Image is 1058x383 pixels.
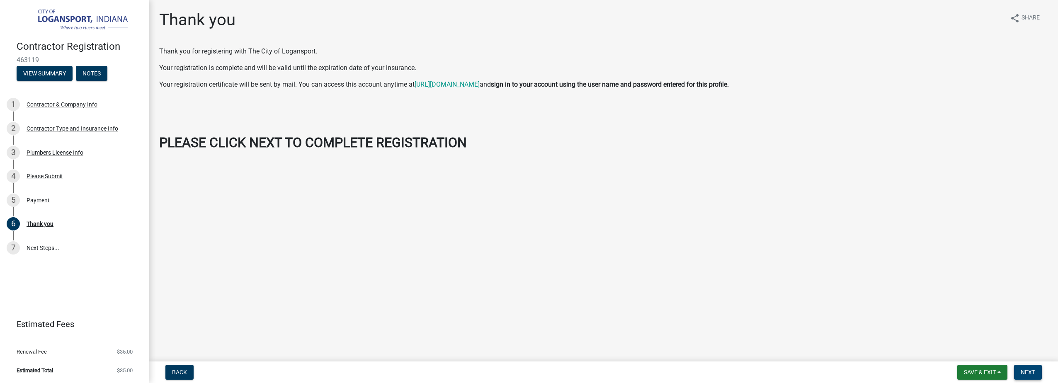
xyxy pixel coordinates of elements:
div: 5 [7,194,20,207]
div: Thank you [27,221,53,227]
a: Estimated Fees [7,316,136,332]
a: [URL][DOMAIN_NAME] [415,80,480,88]
div: 2 [7,122,20,135]
div: 6 [7,217,20,230]
span: Estimated Total [17,368,53,373]
span: Renewal Fee [17,349,47,354]
p: Thank you for registering with The City of Logansport. [159,46,1048,56]
div: Payment [27,197,50,203]
span: Back [172,369,187,376]
div: Please Submit [27,173,63,179]
span: $35.00 [117,368,133,373]
h1: Thank you [159,10,235,30]
span: Save & Exit [964,369,996,376]
span: 463119 [17,56,133,64]
div: Plumbers License Info [27,150,83,155]
wm-modal-confirm: Notes [76,70,107,77]
wm-modal-confirm: Summary [17,70,73,77]
button: View Summary [17,66,73,81]
span: Next [1021,369,1035,376]
span: Share [1022,13,1040,23]
button: Next [1014,365,1042,380]
div: 4 [7,170,20,183]
button: Back [165,365,194,380]
div: 7 [7,241,20,255]
div: 1 [7,98,20,111]
button: Save & Exit [957,365,1007,380]
p: Your registration is complete and will be valid until the expiration date of your insurance. [159,63,1048,73]
div: Contractor Type and Insurance Info [27,126,118,131]
h4: Contractor Registration [17,41,143,53]
span: $35.00 [117,349,133,354]
strong: PLEASE CLICK NEXT TO COMPLETE REGISTRATION [159,135,467,150]
strong: sign in to your account using the user name and password entered for this profile. [491,80,729,88]
i: share [1010,13,1020,23]
div: 3 [7,146,20,159]
div: Contractor & Company Info [27,102,97,107]
p: Your registration certificate will be sent by mail. You can access this account anytime at and [159,80,1048,90]
img: City of Logansport, Indiana [17,9,136,32]
button: Notes [76,66,107,81]
button: shareShare [1003,10,1046,26]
